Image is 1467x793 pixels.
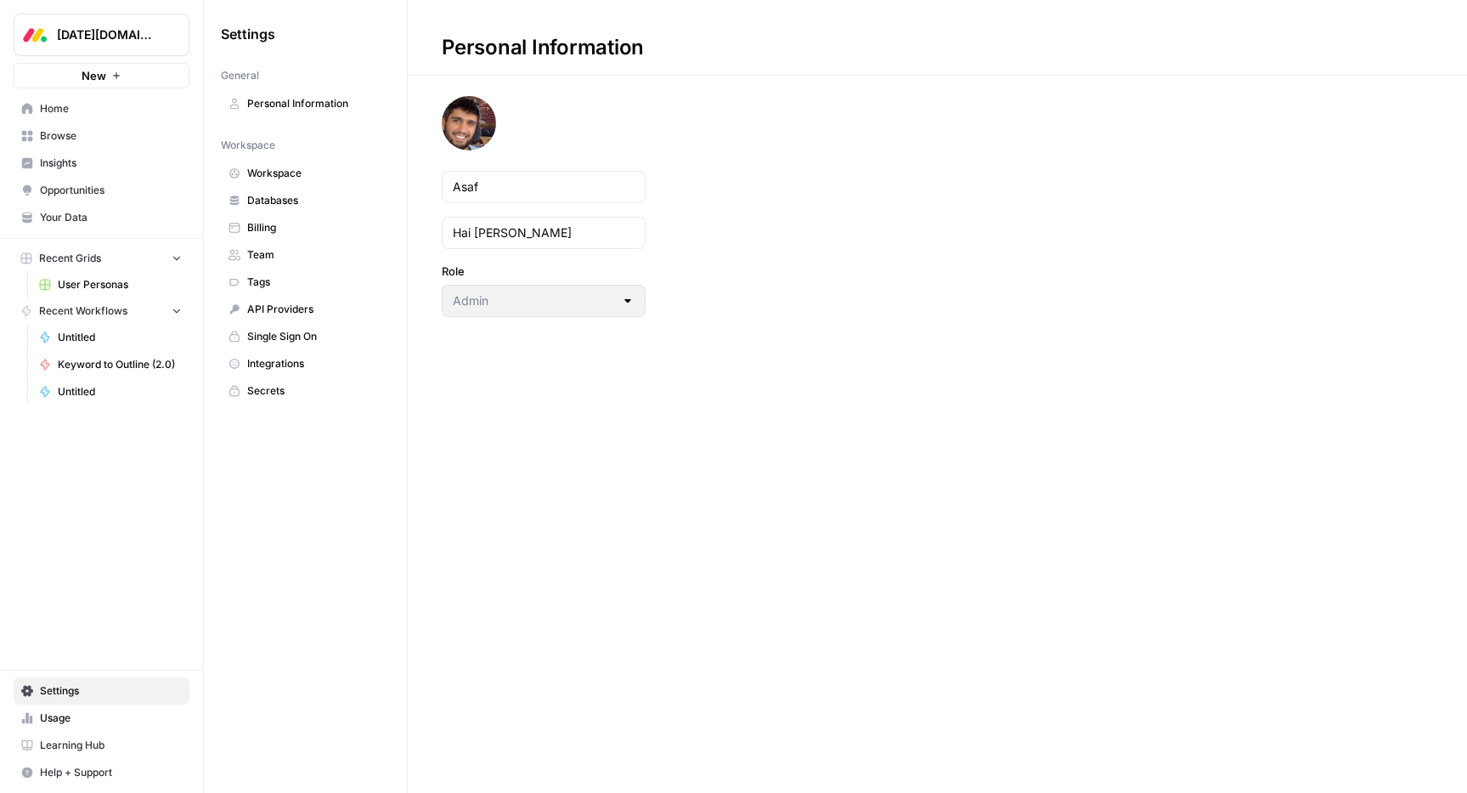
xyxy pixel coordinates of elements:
span: Team [247,247,382,263]
span: Untitled [58,384,182,399]
a: Your Data [14,204,189,231]
img: avatar [442,96,496,150]
button: New [14,63,189,88]
a: Databases [221,187,390,214]
button: Workspace: Monday.com [14,14,189,56]
a: Browse [14,122,189,150]
img: Monday.com Logo [20,20,50,50]
span: General [221,68,259,83]
span: Recent Grids [39,251,101,266]
span: Help + Support [40,765,182,780]
span: Learning Hub [40,738,182,753]
a: Opportunities [14,177,189,204]
span: Home [40,101,182,116]
a: Secrets [221,377,390,405]
span: Databases [247,193,382,208]
span: Single Sign On [247,329,382,344]
span: Secrets [247,383,382,399]
a: Keyword to Outline (2.0) [31,351,189,378]
a: Integrations [221,350,390,377]
span: Personal Information [247,96,382,111]
a: Settings [14,677,189,705]
a: Home [14,95,189,122]
a: Personal Information [221,90,390,117]
span: API Providers [247,302,382,317]
a: Untitled [31,324,189,351]
span: Settings [221,24,275,44]
span: Untitled [58,330,182,345]
a: User Personas [31,271,189,298]
a: Usage [14,705,189,732]
label: Role [442,263,646,280]
a: Tags [221,269,390,296]
span: Tags [247,275,382,290]
span: Recent Workflows [39,303,127,319]
a: API Providers [221,296,390,323]
a: Team [221,241,390,269]
span: Workspace [247,166,382,181]
span: Settings [40,683,182,699]
span: Workspace [221,138,275,153]
span: New [82,67,106,84]
a: Workspace [221,160,390,187]
div: Personal Information [408,34,678,61]
a: Insights [14,150,189,177]
a: Single Sign On [221,323,390,350]
button: Recent Grids [14,246,189,271]
span: Browse [40,128,182,144]
span: Opportunities [40,183,182,198]
span: Integrations [247,356,382,371]
button: Recent Workflows [14,298,189,324]
button: Help + Support [14,759,189,786]
span: [DATE][DOMAIN_NAME] [57,26,160,43]
span: User Personas [58,277,182,292]
a: Learning Hub [14,732,189,759]
a: Billing [221,214,390,241]
span: Billing [247,220,382,235]
span: Your Data [40,210,182,225]
a: Untitled [31,378,189,405]
span: Usage [40,711,182,726]
span: Keyword to Outline (2.0) [58,357,182,372]
span: Insights [40,156,182,171]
